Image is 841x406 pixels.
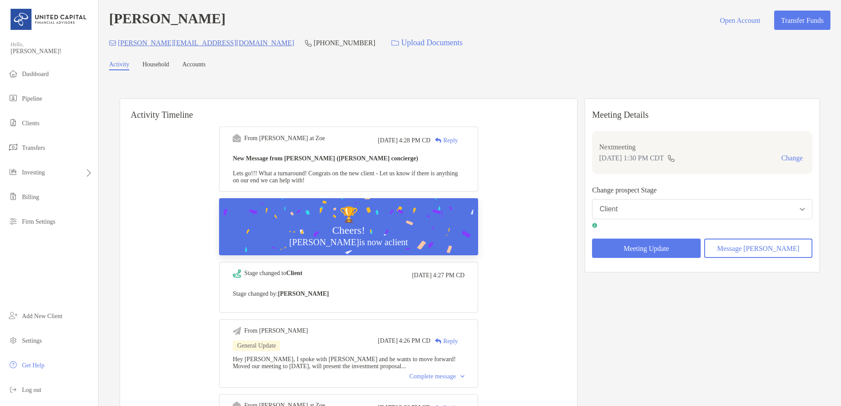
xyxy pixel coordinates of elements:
a: Activity [109,61,129,70]
p: Stage changed by: [233,288,464,299]
span: Investing [22,169,45,176]
div: Complete message [410,373,464,380]
img: button icon [391,40,399,46]
span: [DATE] [378,137,398,144]
img: get-help icon [8,359,18,370]
span: Pipeline [22,95,42,102]
img: Event icon [233,269,241,278]
div: General Update [233,341,280,351]
div: From [PERSON_NAME] at Zoe [244,135,325,142]
span: [DATE] [378,337,398,344]
div: [PERSON_NAME] is now a [286,237,412,247]
button: Message [PERSON_NAME] [704,239,812,258]
span: Get Help [22,362,44,369]
div: From [PERSON_NAME] [244,327,308,334]
a: Household [143,61,169,70]
p: [PERSON_NAME][EMAIL_ADDRESS][DOMAIN_NAME] [118,37,294,48]
span: Firm Settings [22,218,55,225]
span: Transfers [22,145,45,151]
img: Open dropdown arrow [800,208,805,211]
img: United Capital Logo [11,4,88,35]
img: settings icon [8,335,18,345]
img: billing icon [8,191,18,202]
b: [PERSON_NAME] [278,290,329,297]
p: Meeting Details [592,109,812,120]
h6: Activity Timeline [120,99,577,120]
p: [DATE] 1:30 PM CDT [599,152,664,163]
img: Reply icon [435,138,442,143]
span: 4:28 PM CD [399,137,431,144]
div: Client [600,205,618,213]
img: Event icon [233,327,241,335]
button: Change [779,154,805,163]
a: Accounts [183,61,206,70]
span: Add New Client [22,313,62,319]
h4: [PERSON_NAME] [109,11,226,30]
img: Reply icon [435,338,442,344]
div: Cheers! [329,224,369,237]
img: investing icon [8,167,18,177]
span: 4:26 PM CD [399,337,431,344]
span: [DATE] [412,272,431,279]
span: Clients [22,120,40,127]
img: tooltip [592,223,597,228]
img: Confetti [219,198,478,274]
img: clients icon [8,117,18,128]
div: Stage changed to [244,270,302,277]
p: Change prospect Stage [592,185,812,196]
img: pipeline icon [8,93,18,103]
span: Lets go!!! What a turnaround! Congrats on the new client - Let us know if there is anything on ou... [233,170,458,184]
img: transfers icon [8,142,18,152]
img: Phone Icon [305,40,312,47]
img: Email Icon [109,40,116,46]
button: Transfer Funds [774,11,830,30]
p: Next meeting [599,141,805,152]
div: 🏆 [336,206,362,224]
p: [PHONE_NUMBER] [314,37,375,48]
b: client [388,237,408,247]
img: dashboard icon [8,68,18,79]
button: Client [592,199,812,219]
b: Client [286,270,303,276]
img: firm-settings icon [8,216,18,226]
img: add_new_client icon [8,310,18,321]
button: Open Account [713,11,767,30]
div: Reply [431,136,458,145]
span: Billing [22,194,39,200]
img: Chevron icon [461,375,464,378]
button: Meeting Update [592,239,700,258]
img: logout icon [8,384,18,395]
div: Reply [431,337,458,346]
a: Upload Documents [386,33,468,52]
span: Log out [22,387,41,393]
span: Hey [PERSON_NAME], I spoke with [PERSON_NAME] and he wants to move forward! Moved our meeting to ... [233,356,456,370]
span: [PERSON_NAME]! [11,48,93,55]
span: Dashboard [22,71,49,77]
span: Settings [22,337,42,344]
b: New Message from [PERSON_NAME] ([PERSON_NAME] concierge) [233,155,418,162]
img: Event icon [233,134,241,142]
img: communication type [667,155,675,162]
span: 4:27 PM CD [433,272,465,279]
